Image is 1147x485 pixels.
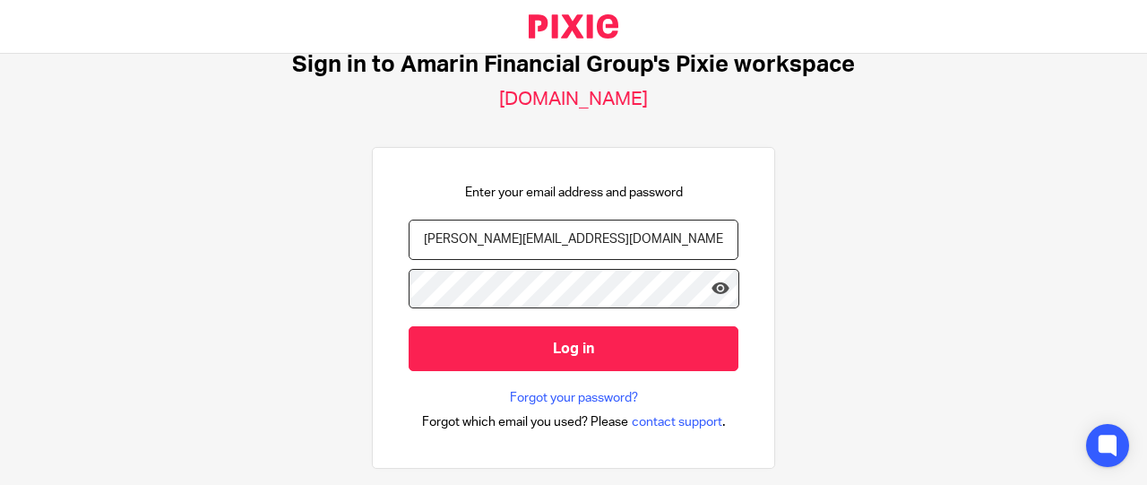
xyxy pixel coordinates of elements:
[422,413,628,431] span: Forgot which email you used? Please
[499,88,648,111] h2: [DOMAIN_NAME]
[409,220,738,260] input: name@example.com
[409,326,738,370] input: Log in
[632,413,722,431] span: contact support
[465,184,683,202] p: Enter your email address and password
[422,411,726,432] div: .
[510,389,638,407] a: Forgot your password?
[292,51,855,79] h1: Sign in to Amarin Financial Group's Pixie workspace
